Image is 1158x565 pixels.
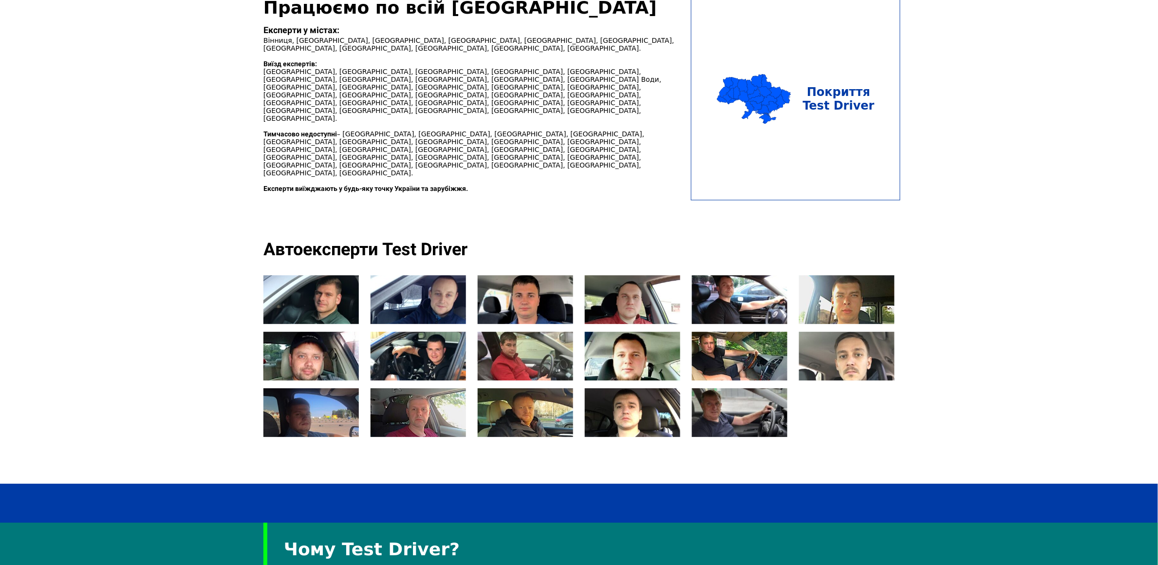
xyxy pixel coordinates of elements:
div: Автоексперти Test Driver [263,239,895,260]
strong: Тимчасово недоступні [263,130,337,138]
strong: Експерти виїжджають у будь-яку точку України та зарубіжжя. [263,185,468,192]
p: Вінниця, [GEOGRAPHIC_DATA], [GEOGRAPHIC_DATA], [GEOGRAPHIC_DATA], [GEOGRAPHIC_DATA], [GEOGRAPHIC_... [263,23,685,52]
img: ukraine [717,74,791,124]
strong: Експерти у містах: [263,25,339,35]
div: Покриття Test Driver [797,85,880,113]
p: – [GEOGRAPHIC_DATA], [GEOGRAPHIC_DATA], [GEOGRAPHIC_DATA], [GEOGRAPHIC_DATA], [GEOGRAPHIC_DATA], ... [263,130,685,177]
p: [GEOGRAPHIC_DATA], [GEOGRAPHIC_DATA], [GEOGRAPHIC_DATA], [GEOGRAPHIC_DATA], [GEOGRAPHIC_DATA], [G... [263,60,685,122]
strong: Виїзд експертів: [263,60,317,68]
